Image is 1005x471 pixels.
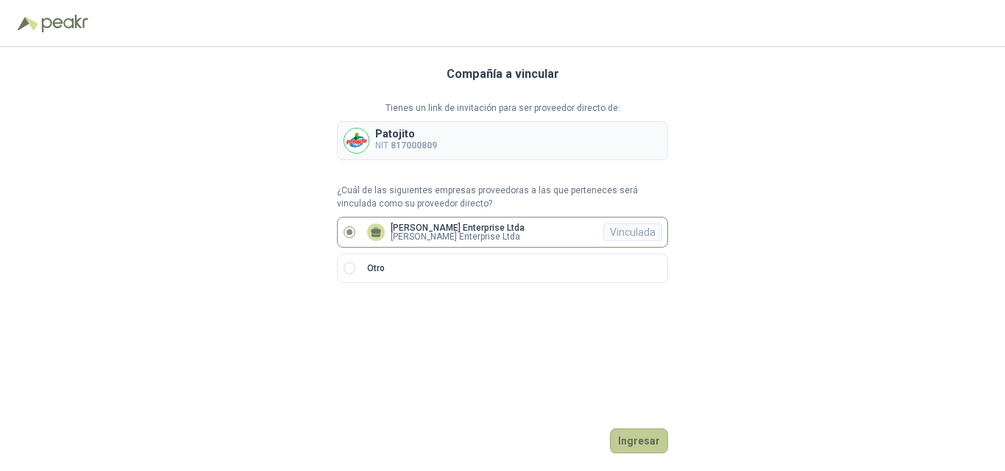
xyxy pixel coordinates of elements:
[375,129,437,139] p: Patojito
[367,262,385,276] p: Otro
[391,140,437,151] b: 817000809
[337,101,668,115] p: Tienes un link de invitación para ser proveedor directo de:
[41,15,88,32] img: Peakr
[391,232,525,241] p: [PERSON_NAME] Enterprise Ltda
[447,65,559,84] h3: Compañía a vincular
[375,139,437,153] p: NIT
[603,223,662,241] div: Vinculada
[610,428,668,453] button: Ingresar
[18,16,38,31] img: Logo
[337,184,668,212] p: ¿Cuál de las siguientes empresas proveedoras a las que perteneces será vinculada como su proveedo...
[391,223,525,232] p: [PERSON_NAME] Enterprise Ltda
[344,129,369,153] img: Company Logo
